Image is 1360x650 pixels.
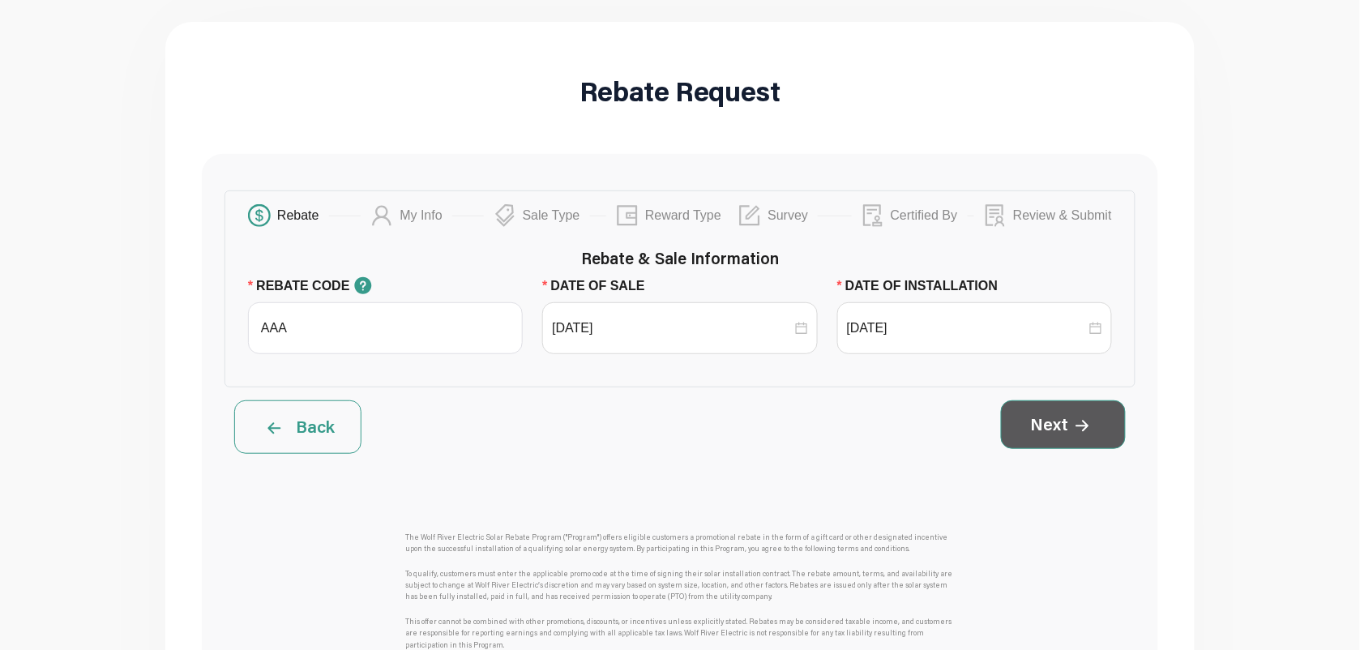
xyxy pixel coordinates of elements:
[248,276,388,296] label: REBATE CODE
[523,204,590,227] div: Sale Type
[542,276,657,296] label: DATE OF SALE
[768,204,818,227] div: Survey
[405,525,954,562] div: The Wolf River Electric Solar Rebate Program ("Program") offers eligible customers a promotional ...
[248,204,271,227] span: dollar
[234,400,361,454] button: Back
[552,319,791,338] input: DATE OF SALE
[616,204,639,227] span: wallet
[579,77,781,105] h1: Rebate Request
[891,204,968,227] div: Certified By
[370,204,393,227] span: user
[405,562,954,609] div: To qualify, customers must enter the applicable promo code at the time of signing their solar ins...
[984,204,1007,227] span: solution
[277,204,329,227] div: Rebate
[248,248,1112,267] h5: Rebate & Sale Information
[645,204,731,227] div: Reward Type
[837,276,1011,296] label: DATE OF INSTALLATION
[494,204,516,227] span: tags
[738,204,761,227] span: form
[847,319,1086,338] input: DATE OF INSTALLATION
[1013,204,1112,227] div: Review & Submit
[862,204,884,227] span: audit
[1001,400,1126,449] button: Next
[400,204,451,227] div: My Info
